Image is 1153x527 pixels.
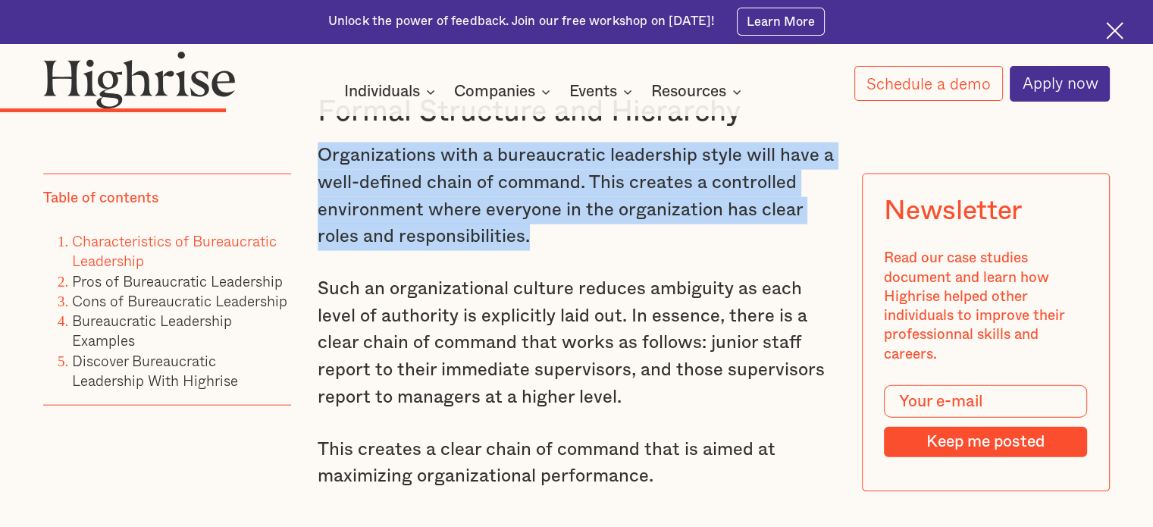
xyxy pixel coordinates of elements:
div: Events [569,83,637,101]
a: Bureaucratic Leadership Examples [72,309,232,350]
input: Your e-mail [885,385,1088,418]
div: Resources [651,83,746,101]
a: Cons of Bureaucratic Leadership [72,289,287,311]
div: Companies [454,83,555,101]
a: Characteristics of Bureaucratic Leadership [72,229,277,271]
a: Discover Bureaucratic Leadership With Highrise [72,349,238,391]
div: Table of contents [43,188,158,207]
input: Keep me posted [885,426,1088,456]
div: Newsletter [885,196,1022,227]
a: Schedule a demo [854,66,1003,101]
div: Read our case studies document and learn how Highrise helped other individuals to improve their p... [885,249,1088,364]
div: Resources [651,83,726,101]
a: Apply now [1010,66,1110,102]
div: Companies [454,83,535,101]
p: This creates a clear chain of command that is aimed at maximizing organizational performance. [318,437,835,491]
div: Events [569,83,617,101]
img: Cross icon [1106,22,1123,39]
p: Such an organizational culture reduces ambiguity as each level of authority is explicitly laid ou... [318,276,835,411]
a: Learn More [737,8,826,35]
div: Unlock the power of feedback. Join our free workshop on [DATE]! [328,13,715,30]
a: Pros of Bureaucratic Leadership [72,269,283,291]
div: Individuals [344,83,440,101]
p: Organizations with a bureaucratic leadership style will have a well-defined chain of command. Thi... [318,143,835,251]
div: Individuals [344,83,420,101]
img: Highrise logo [43,51,236,109]
form: Modal Form [885,385,1088,457]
